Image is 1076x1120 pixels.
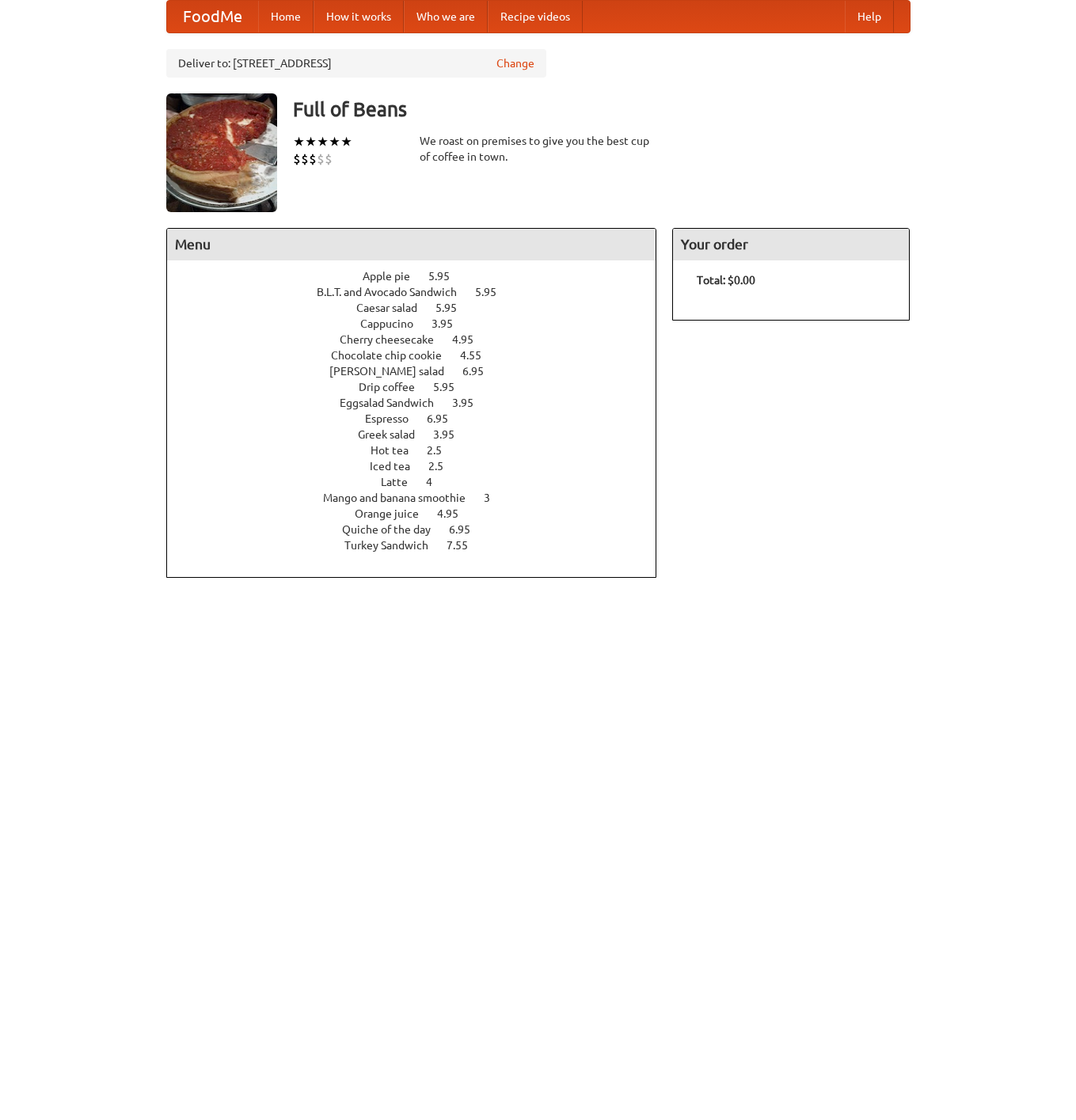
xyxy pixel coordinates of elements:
a: Orange juice 4.95 [355,507,488,520]
a: Change [496,55,534,71]
a: Turkey Sandwich 7.55 [344,539,497,552]
a: Eggsalad Sandwich 3.95 [340,397,503,409]
span: Apple pie [363,270,426,283]
span: 2.5 [428,460,459,473]
li: ★ [340,133,352,150]
a: Hot tea 2.5 [371,444,471,457]
a: Drip coffee 5.95 [359,381,484,393]
a: Help [845,1,894,32]
span: Eggsalad Sandwich [340,397,450,409]
a: Chocolate chip cookie 4.55 [331,349,511,362]
a: Iced tea 2.5 [370,460,473,473]
a: Who we are [404,1,488,32]
span: 6.95 [449,523,486,536]
h4: Menu [167,229,656,260]
span: Drip coffee [359,381,431,393]
span: 3.95 [452,397,489,409]
a: Cherry cheesecake 4.95 [340,333,503,346]
span: 5.95 [435,302,473,314]
a: Latte 4 [381,476,462,488]
a: Cappucino 3.95 [360,317,482,330]
a: How it works [314,1,404,32]
a: [PERSON_NAME] salad 6.95 [329,365,513,378]
li: ★ [317,133,329,150]
h3: Full of Beans [293,93,911,125]
a: Caesar salad 5.95 [356,302,486,314]
span: Latte [381,476,424,488]
li: ★ [305,133,317,150]
div: Deliver to: [STREET_ADDRESS] [166,49,546,78]
a: Recipe videos [488,1,583,32]
span: 4.95 [452,333,489,346]
li: ★ [293,133,305,150]
span: Hot tea [371,444,424,457]
span: 4 [426,476,448,488]
span: Iced tea [370,460,426,473]
span: B.L.T. and Avocado Sandwich [317,286,473,298]
span: Caesar salad [356,302,433,314]
li: $ [293,150,301,168]
span: 3.95 [433,428,470,441]
li: $ [309,150,317,168]
span: [PERSON_NAME] salad [329,365,460,378]
a: Apple pie 5.95 [363,270,479,283]
a: B.L.T. and Avocado Sandwich 5.95 [317,286,526,298]
span: Quiche of the day [342,523,447,536]
span: 5.95 [428,270,466,283]
span: 6.95 [427,412,464,425]
span: 7.55 [447,539,484,552]
a: Mango and banana smoothie 3 [323,492,519,504]
span: Cappucino [360,317,429,330]
span: 5.95 [475,286,512,298]
li: $ [317,150,325,168]
a: Greek salad 3.95 [358,428,484,441]
div: We roast on premises to give you the best cup of coffee in town. [420,133,657,165]
span: Espresso [365,412,424,425]
h4: Your order [673,229,909,260]
span: 4.95 [437,507,474,520]
span: Mango and banana smoothie [323,492,481,504]
span: 4.55 [460,349,497,362]
a: Espresso 6.95 [365,412,477,425]
span: Turkey Sandwich [344,539,444,552]
span: Orange juice [355,507,435,520]
li: $ [325,150,333,168]
span: 3 [484,492,506,504]
span: Chocolate chip cookie [331,349,458,362]
a: Quiche of the day 6.95 [342,523,500,536]
span: Cherry cheesecake [340,333,450,346]
a: FoodMe [167,1,258,32]
span: Greek salad [358,428,431,441]
b: Total: $0.00 [697,274,755,287]
span: 3.95 [432,317,469,330]
li: $ [301,150,309,168]
img: angular.jpg [166,93,277,212]
li: ★ [329,133,340,150]
span: 6.95 [462,365,500,378]
span: 5.95 [433,381,470,393]
a: Home [258,1,314,32]
span: 2.5 [427,444,458,457]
